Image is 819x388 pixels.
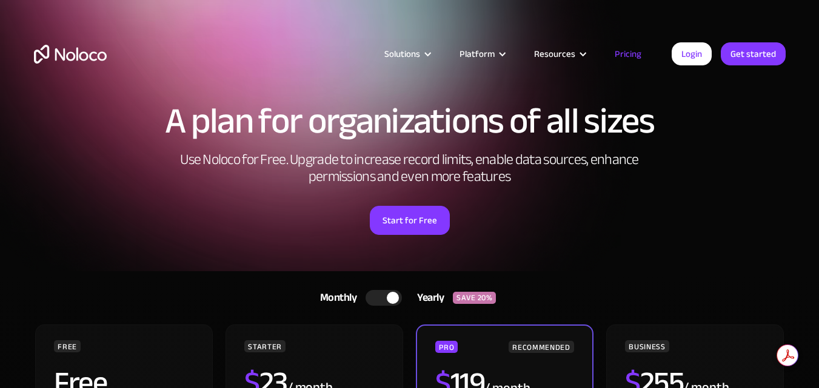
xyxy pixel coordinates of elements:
[244,340,285,352] div: STARTER
[600,46,657,62] a: Pricing
[384,46,420,62] div: Solutions
[402,289,453,307] div: Yearly
[444,46,519,62] div: Platform
[305,289,366,307] div: Monthly
[167,151,652,185] h2: Use Noloco for Free. Upgrade to increase record limits, enable data sources, enhance permissions ...
[625,340,669,352] div: BUSINESS
[435,341,458,353] div: PRO
[509,341,573,353] div: RECOMMENDED
[370,206,450,235] a: Start for Free
[453,292,496,304] div: SAVE 20%
[34,103,786,139] h1: A plan for organizations of all sizes
[54,340,81,352] div: FREE
[534,46,575,62] div: Resources
[519,46,600,62] div: Resources
[672,42,712,65] a: Login
[721,42,786,65] a: Get started
[34,45,107,64] a: home
[460,46,495,62] div: Platform
[369,46,444,62] div: Solutions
